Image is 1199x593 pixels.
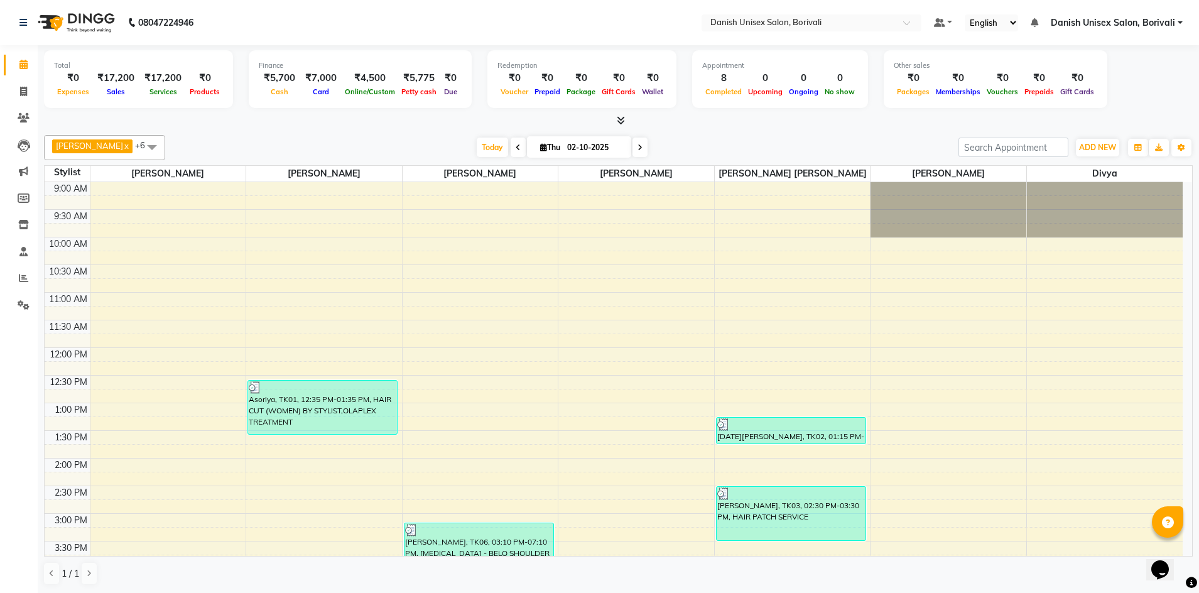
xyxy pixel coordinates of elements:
[984,87,1021,96] span: Vouchers
[52,486,90,499] div: 2:30 PM
[537,143,563,152] span: Thu
[45,166,90,179] div: Stylist
[46,293,90,306] div: 11:00 AM
[599,71,639,85] div: ₹0
[894,60,1097,71] div: Other sales
[958,138,1068,157] input: Search Appointment
[497,87,531,96] span: Voucher
[300,71,342,85] div: ₹7,000
[52,182,90,195] div: 9:00 AM
[715,166,871,182] span: [PERSON_NAME] [PERSON_NAME]
[894,87,933,96] span: Packages
[187,87,223,96] span: Products
[786,71,822,85] div: 0
[531,87,563,96] span: Prepaid
[248,381,397,434] div: Asoriya, TK01, 12:35 PM-01:35 PM, HAIR CUT (WOMEN) BY STYLIST,OLAPLEX TREATMENT
[268,87,291,96] span: Cash
[92,71,139,85] div: ₹17,200
[1027,166,1183,182] span: Divya
[104,87,128,96] span: Sales
[52,514,90,527] div: 3:00 PM
[441,87,460,96] span: Due
[46,265,90,278] div: 10:30 AM
[52,431,90,444] div: 1:30 PM
[54,71,92,85] div: ₹0
[54,60,223,71] div: Total
[310,87,332,96] span: Card
[702,87,745,96] span: Completed
[138,5,193,40] b: 08047224946
[702,60,858,71] div: Appointment
[933,87,984,96] span: Memberships
[717,487,865,540] div: [PERSON_NAME], TK03, 02:30 PM-03:30 PM, HAIR PATCH SERVICE
[46,320,90,334] div: 11:30 AM
[1146,543,1186,580] iframe: chat widget
[62,567,79,580] span: 1 / 1
[702,71,745,85] div: 8
[599,87,639,96] span: Gift Cards
[440,71,462,85] div: ₹0
[403,166,558,182] span: [PERSON_NAME]
[639,71,666,85] div: ₹0
[342,87,398,96] span: Online/Custom
[531,71,563,85] div: ₹0
[139,71,187,85] div: ₹17,200
[56,141,123,151] span: [PERSON_NAME]
[477,138,508,157] span: Today
[639,87,666,96] span: Wallet
[563,138,626,157] input: 2025-10-02
[1076,139,1119,156] button: ADD NEW
[984,71,1021,85] div: ₹0
[786,87,822,96] span: Ongoing
[894,71,933,85] div: ₹0
[563,87,599,96] span: Package
[398,87,440,96] span: Petty cash
[259,60,462,71] div: Finance
[745,87,786,96] span: Upcoming
[871,166,1026,182] span: [PERSON_NAME]
[46,237,90,251] div: 10:00 AM
[187,71,223,85] div: ₹0
[1057,87,1097,96] span: Gift Cards
[1021,71,1057,85] div: ₹0
[822,71,858,85] div: 0
[1057,71,1097,85] div: ₹0
[558,166,714,182] span: [PERSON_NAME]
[398,71,440,85] div: ₹5,775
[246,166,402,182] span: [PERSON_NAME]
[717,418,865,443] div: [DATE][PERSON_NAME], TK02, 01:15 PM-01:45 PM, BASIC SERVICE (MEN) STYLE SHAVE
[123,141,129,151] a: x
[47,376,90,389] div: 12:30 PM
[497,71,531,85] div: ₹0
[47,348,90,361] div: 12:00 PM
[933,71,984,85] div: ₹0
[52,210,90,223] div: 9:30 AM
[1079,143,1116,152] span: ADD NEW
[342,71,398,85] div: ₹4,500
[259,71,300,85] div: ₹5,700
[52,403,90,416] div: 1:00 PM
[1051,16,1175,30] span: Danish Unisex Salon, Borivali
[497,60,666,71] div: Redemption
[822,87,858,96] span: No show
[32,5,118,40] img: logo
[52,459,90,472] div: 2:00 PM
[563,71,599,85] div: ₹0
[90,166,246,182] span: [PERSON_NAME]
[52,541,90,555] div: 3:30 PM
[1021,87,1057,96] span: Prepaids
[135,140,155,150] span: +6
[745,71,786,85] div: 0
[54,87,92,96] span: Expenses
[146,87,180,96] span: Services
